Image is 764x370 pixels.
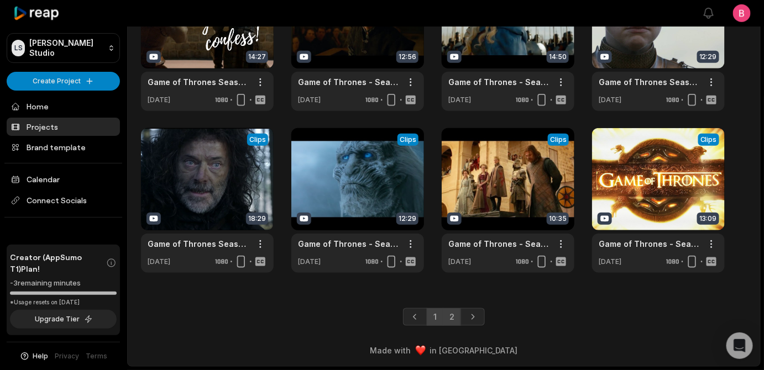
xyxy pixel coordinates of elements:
[443,308,461,326] a: Page 2
[461,308,485,326] a: Next page
[7,191,120,210] span: Connect Socials
[448,76,550,88] a: Game of Thrones - Season 3 - Top 10 Moments
[298,238,400,250] a: Game of Thrones - Season 2 - Top 10 Moments
[29,38,103,58] p: [PERSON_NAME] Studio
[599,76,700,88] a: Game of Thrones Season 2 All fights and Battles Scenes
[10,278,117,289] div: -3 remaining minutes
[599,238,700,250] a: Game of Thrones - Season 1 Highlights
[10,251,106,274] span: Creator (AppSumo T1) Plan!
[19,351,49,361] button: Help
[7,97,120,115] a: Home
[427,308,443,326] a: Page 1 is your current page
[138,345,750,356] div: Made with in [GEOGRAPHIC_DATA]
[86,351,108,361] a: Terms
[10,310,117,329] button: Upgrade Tier
[148,238,249,250] a: Game of Thrones Season 1 All Fights and Battles Scenes
[33,351,49,361] span: Help
[7,170,120,188] a: Calendar
[403,308,427,326] a: Previous page
[726,332,753,359] div: Open Intercom Messenger
[403,308,485,326] ul: Pagination
[416,346,426,356] img: heart emoji
[7,138,120,156] a: Brand template
[7,118,120,136] a: Projects
[7,72,120,91] button: Create Project
[148,76,249,88] a: Game of Thrones Season 4 All fights and Battles Scenes
[12,40,25,56] div: LS
[55,351,80,361] a: Privacy
[298,76,400,88] a: Game of Thrones - Season 4 - Top 10 Moments
[10,298,117,306] div: *Usage resets on [DATE]
[448,238,550,250] a: Game of Thrones - Season 1 - Top 10 Moments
